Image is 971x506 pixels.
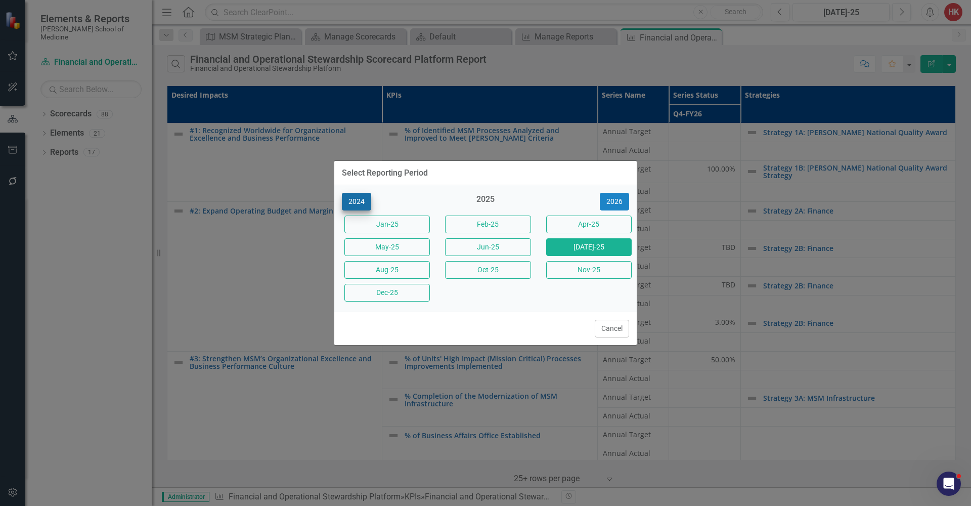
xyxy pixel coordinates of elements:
[445,261,531,279] button: Oct-25
[443,194,528,210] div: 2025
[342,193,371,210] button: 2024
[344,238,430,256] button: May-25
[445,238,531,256] button: Jun-25
[344,261,430,279] button: Aug-25
[600,193,629,210] button: 2026
[546,261,632,279] button: Nov-25
[546,238,632,256] button: [DATE]-25
[937,472,961,496] iframe: Intercom live chat
[344,284,430,302] button: Dec-25
[445,216,531,233] button: Feb-25
[342,168,428,178] div: Select Reporting Period
[595,320,629,338] button: Cancel
[344,216,430,233] button: Jan-25
[546,216,632,233] button: Apr-25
